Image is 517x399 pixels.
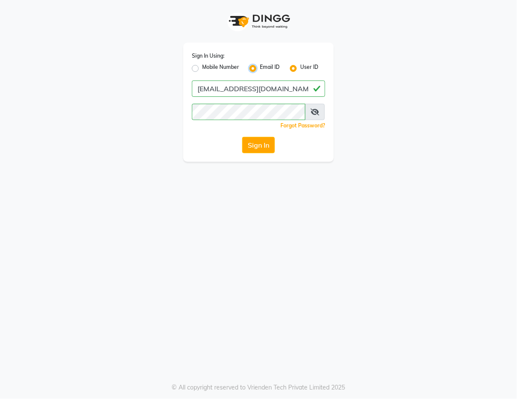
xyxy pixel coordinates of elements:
[202,63,239,74] label: Mobile Number
[192,52,225,60] label: Sign In Using:
[192,104,305,120] input: Username
[280,122,325,129] a: Forgot Password?
[300,63,318,74] label: User ID
[224,9,293,34] img: logo1.svg
[260,63,280,74] label: Email ID
[192,80,325,97] input: Username
[242,137,275,153] button: Sign In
